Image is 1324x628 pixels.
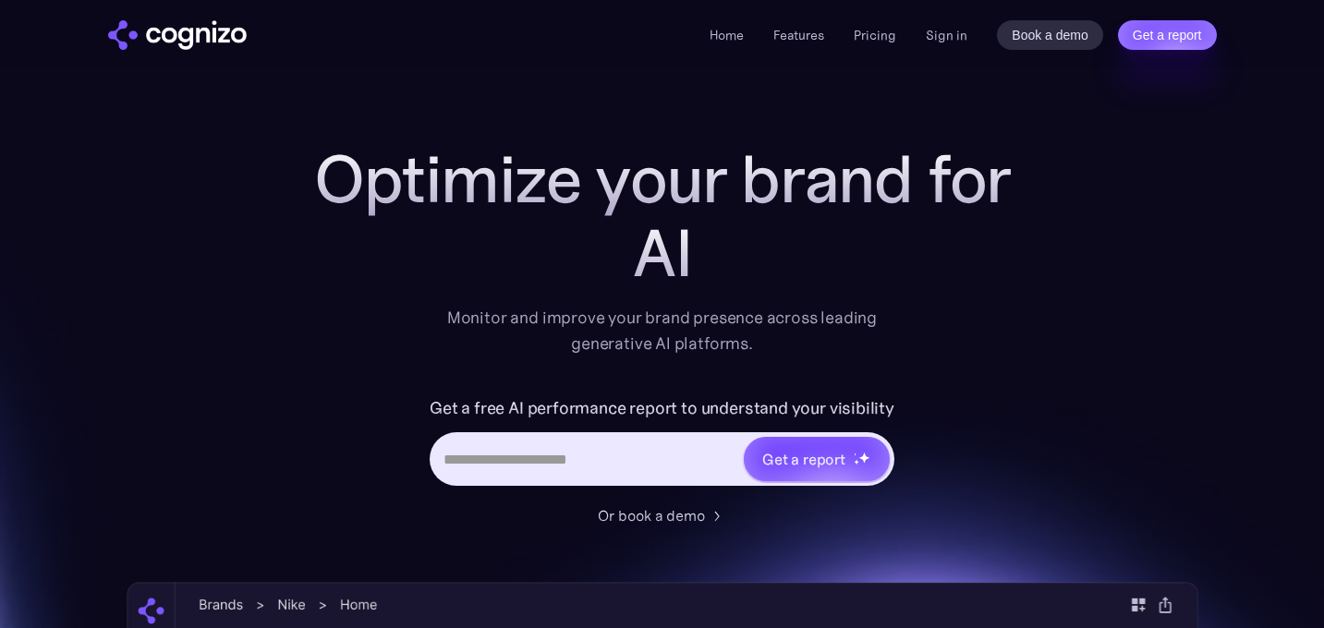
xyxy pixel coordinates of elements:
[108,20,247,50] a: home
[430,393,894,495] form: Hero URL Input Form
[598,504,727,526] a: Or book a demo
[997,20,1103,50] a: Book a demo
[1118,20,1217,50] a: Get a report
[926,24,967,46] a: Sign in
[435,305,890,356] div: Monitor and improve your brand presence across leading generative AI platforms.
[430,393,894,423] label: Get a free AI performance report to understand your visibility
[854,27,896,43] a: Pricing
[108,20,247,50] img: cognizo logo
[854,453,856,455] img: star
[762,448,845,470] div: Get a report
[293,142,1032,216] h1: Optimize your brand for
[598,504,705,526] div: Or book a demo
[858,452,870,464] img: star
[773,27,824,43] a: Features
[293,216,1032,290] div: AI
[710,27,744,43] a: Home
[854,459,860,465] img: star
[742,435,892,483] a: Get a reportstarstarstar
